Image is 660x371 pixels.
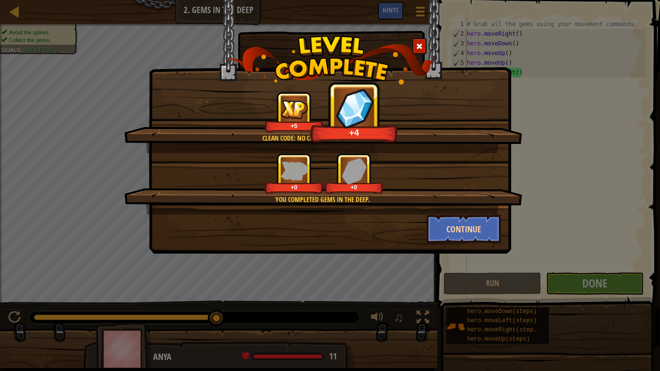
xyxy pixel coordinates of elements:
[267,184,321,191] div: +0
[227,36,434,85] img: level_complete.png
[313,127,395,138] div: +4
[170,133,475,143] div: Clean code: no code errors or warnings.
[281,100,308,119] img: reward_icon_xp.png
[327,184,381,191] div: +0
[170,195,475,204] div: You completed Gems in the Deep.
[342,157,367,184] img: reward_icon_gems.png
[427,214,502,243] button: Continue
[267,122,321,129] div: +5
[281,161,308,180] img: reward_icon_xp.png
[335,87,373,128] img: reward_icon_gems.png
